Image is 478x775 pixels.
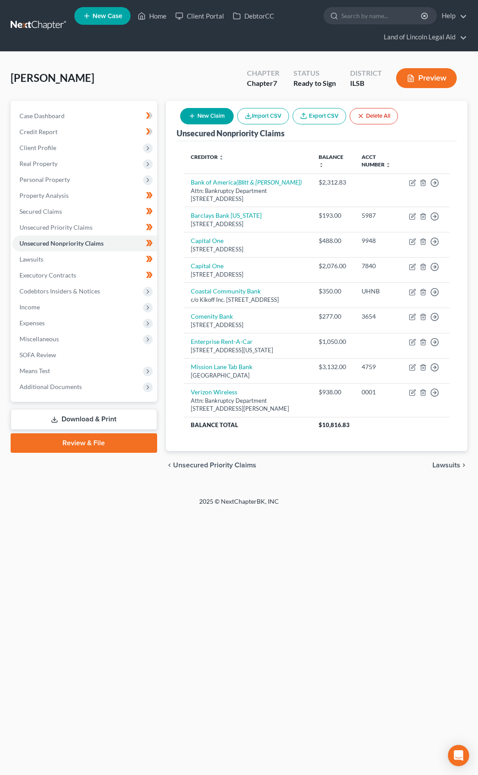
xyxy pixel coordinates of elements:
button: New Claim [180,108,234,124]
div: Attn: Bankruptcy Department [STREET_ADDRESS] [191,187,305,203]
button: Delete All [350,108,398,124]
a: Property Analysis [12,188,157,204]
span: Additional Documents [19,383,82,390]
div: Chapter [247,68,279,78]
div: 5987 [362,211,395,220]
a: Help [437,8,467,24]
span: Lawsuits [19,255,43,263]
span: Client Profile [19,144,56,151]
i: unfold_more [319,162,324,168]
span: SOFA Review [19,351,56,359]
div: $2,076.00 [319,262,348,270]
div: c/o Kikoff Inc. [STREET_ADDRESS] [191,296,305,304]
div: [STREET_ADDRESS] [191,270,305,279]
i: (Blitt & [PERSON_NAME]) [236,178,302,186]
div: $488.00 [319,236,348,245]
span: Lawsuits [432,462,460,469]
div: 0001 [362,388,395,397]
span: New Case [93,13,122,19]
div: 7840 [362,262,395,270]
div: [GEOGRAPHIC_DATA] [191,371,305,380]
a: Lawsuits [12,251,157,267]
span: Expenses [19,319,45,327]
div: $1,050.00 [319,337,348,346]
div: 3654 [362,312,395,321]
a: Balance unfold_more [319,154,343,168]
span: Means Test [19,367,50,374]
a: Land of Lincoln Legal Aid [379,29,467,45]
div: $2,312.83 [319,178,348,187]
div: 2025 © NextChapterBK, INC [27,497,451,513]
div: $277.00 [319,312,348,321]
span: 7 [273,79,277,87]
a: Coastal Community Bank [191,287,261,295]
span: Unsecured Priority Claims [19,224,93,231]
span: Unsecured Priority Claims [173,462,256,469]
span: Income [19,303,40,311]
div: ILSB [350,78,382,89]
div: $193.00 [319,211,348,220]
a: Credit Report [12,124,157,140]
div: Open Intercom Messenger [448,745,469,766]
div: [STREET_ADDRESS][US_STATE] [191,346,305,355]
div: Status [293,68,336,78]
a: Barclays Bank [US_STATE] [191,212,262,219]
button: Lawsuits chevron_right [432,462,467,469]
span: $10,816.83 [319,421,350,428]
div: [STREET_ADDRESS] [191,220,305,228]
div: Ready to Sign [293,78,336,89]
i: chevron_right [460,462,467,469]
div: Unsecured Nonpriority Claims [177,128,285,139]
a: Bank of America(Blitt & [PERSON_NAME]) [191,178,302,186]
a: Enterprise Rent-A-Car [191,338,253,345]
a: Capital One [191,237,224,244]
button: Preview [396,68,457,88]
input: Search by name... [341,8,422,24]
a: Client Portal [171,8,228,24]
a: Unsecured Nonpriority Claims [12,235,157,251]
a: Mission Lane Tab Bank [191,363,252,370]
span: Miscellaneous [19,335,59,343]
th: Balance Total [184,417,312,433]
span: [PERSON_NAME] [11,71,94,84]
a: Download & Print [11,409,157,430]
span: Case Dashboard [19,112,65,120]
span: Codebtors Insiders & Notices [19,287,100,295]
div: $3,132.00 [319,362,348,371]
button: chevron_left Unsecured Priority Claims [166,462,256,469]
a: SOFA Review [12,347,157,363]
a: Unsecured Priority Claims [12,220,157,235]
a: Verizon Wireless [191,388,237,396]
span: Executory Contracts [19,271,76,279]
span: Unsecured Nonpriority Claims [19,239,104,247]
span: Credit Report [19,128,58,135]
a: Comenity Bank [191,312,233,320]
div: [STREET_ADDRESS] [191,245,305,254]
div: [STREET_ADDRESS] [191,321,305,329]
div: $350.00 [319,287,348,296]
div: Chapter [247,78,279,89]
a: Secured Claims [12,204,157,220]
a: Review & File [11,433,157,453]
div: $938.00 [319,388,348,397]
button: Import CSV [237,108,289,124]
div: 4759 [362,362,395,371]
i: chevron_left [166,462,173,469]
div: UHNB [362,287,395,296]
div: Attn: Bankruptcy Department [STREET_ADDRESS][PERSON_NAME] [191,397,305,413]
span: Personal Property [19,176,70,183]
i: unfold_more [219,155,224,160]
a: Executory Contracts [12,267,157,283]
span: Real Property [19,160,58,167]
span: Property Analysis [19,192,69,199]
a: Home [133,8,171,24]
i: unfold_more [385,162,391,168]
a: DebtorCC [228,8,278,24]
a: Acct Number unfold_more [362,154,391,168]
a: Creditor unfold_more [191,154,224,160]
div: District [350,68,382,78]
a: Case Dashboard [12,108,157,124]
a: Export CSV [293,108,346,124]
div: 9948 [362,236,395,245]
a: Capital One [191,262,224,270]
